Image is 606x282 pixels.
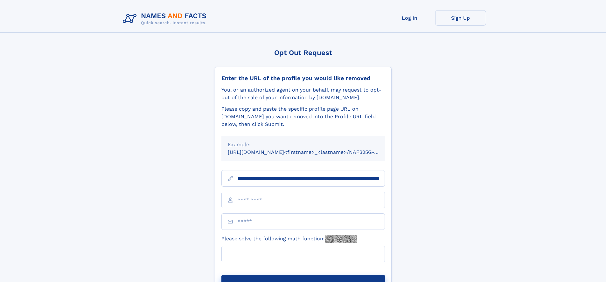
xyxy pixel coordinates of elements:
[221,86,385,101] div: You, or an authorized agent on your behalf, may request to opt-out of the sale of your informatio...
[228,141,379,148] div: Example:
[435,10,486,26] a: Sign Up
[384,10,435,26] a: Log In
[221,75,385,82] div: Enter the URL of the profile you would like removed
[221,105,385,128] div: Please copy and paste the specific profile page URL on [DOMAIN_NAME] you want removed into the Pr...
[120,10,212,27] img: Logo Names and Facts
[228,149,397,155] small: [URL][DOMAIN_NAME]<firstname>_<lastname>/NAF325G-xxxxxxxx
[221,235,357,243] label: Please solve the following math function:
[215,49,392,57] div: Opt Out Request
